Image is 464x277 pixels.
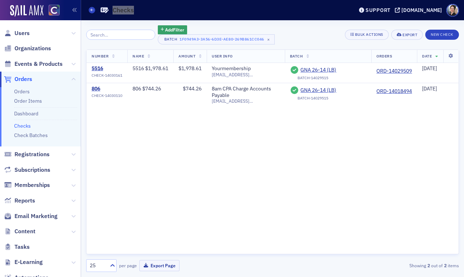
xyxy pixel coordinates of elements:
div: 5516 $1,978.61 [132,65,168,72]
span: CHECK-14030110 [92,93,122,98]
a: 806 [92,86,122,92]
a: 5516 [92,65,122,72]
div: Bulk Actions [355,33,383,37]
a: E-Learning [4,258,43,266]
a: Content [4,227,35,235]
a: GNA 26-14 (LB) [300,87,366,94]
a: Yourmembership [212,65,251,72]
a: ORD-14018494 [376,88,412,95]
span: Registrations [14,150,50,158]
span: Events & Products [14,60,63,68]
span: Users [14,29,30,37]
span: Memberships [14,181,50,189]
span: CHECK-14030161 [92,73,122,78]
span: [EMAIL_ADDRESS][DOMAIN_NAME] [212,98,279,104]
a: Registrations [4,150,50,158]
a: Organizations [4,44,51,52]
span: Date [422,54,432,59]
a: Check Batches [14,132,48,138]
span: Batch [290,54,303,59]
span: Add Filter [165,26,184,33]
a: Checks [14,123,31,129]
a: Orders [14,88,30,95]
span: [DATE] [422,65,437,72]
input: Search… [86,30,155,40]
span: Tasks [14,243,30,251]
div: Export [402,33,417,37]
a: Subscriptions [4,166,50,174]
a: Reports [4,197,35,205]
strong: 2 [443,262,448,269]
button: [DOMAIN_NAME] [395,8,444,13]
div: 25 [90,262,106,269]
div: BATCH-14029515 [298,96,328,101]
button: Bulk Actions [345,30,389,40]
a: Dashboard [14,110,38,117]
button: New Check [425,30,459,40]
a: View Homepage [43,5,60,17]
span: Profile [446,4,459,17]
a: Orders [4,75,32,83]
span: Orders [14,75,32,83]
img: SailAMX [10,5,43,17]
div: Showing out of items [340,262,459,269]
a: GNA 26-14 (LB) [300,67,366,73]
span: Amount [178,54,195,59]
div: Support [366,7,391,13]
div: [DOMAIN_NAME] [401,7,442,13]
label: per page [119,262,137,269]
span: × [265,36,272,43]
span: Name [132,54,144,59]
span: Content [14,227,35,235]
span: Organizations [14,44,51,52]
span: Reports [14,197,35,205]
span: Subscriptions [14,166,50,174]
div: 1f0949a3-3a56-6d3e-ae80-269b861cc046 [180,37,264,42]
button: Batch1f0949a3-3a56-6d3e-ae80-269b861cc046× [158,34,275,44]
span: User Info [212,54,233,59]
img: SailAMX [48,5,60,16]
span: [EMAIL_ADDRESS][DOMAIN_NAME] [212,72,279,77]
span: Number [92,54,109,59]
span: E-Learning [14,258,43,266]
span: Email Marketing [14,212,58,220]
a: New Check [425,31,459,37]
a: Tasks [4,243,30,251]
strong: 2 [426,262,431,269]
a: 8am CPA Charge Accounts Payable [212,86,279,98]
a: Email Marketing [4,212,58,220]
div: 806 $744.26 [132,86,168,92]
a: Order Items [14,98,42,104]
div: BATCH-14029515 [298,76,328,80]
button: Export [391,30,423,40]
a: ORD-14029509 [376,68,412,74]
div: Batch [163,37,178,42]
span: Orders [376,54,392,59]
button: Export Page [139,260,180,271]
span: $744.26 [183,85,202,92]
span: [DATE] [422,85,437,92]
a: Memberships [4,181,50,189]
h1: Checks [113,6,134,14]
span: $1,978.61 [178,65,202,72]
a: Events & Products [4,60,63,68]
a: Users [4,29,30,37]
button: AddFilter [158,25,187,34]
